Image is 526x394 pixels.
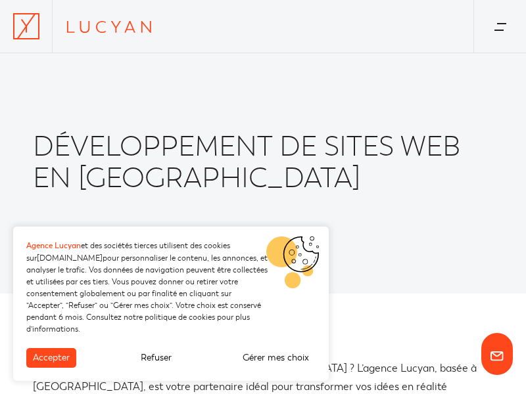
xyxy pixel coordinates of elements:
aside: Bannière de cookies GDPR [13,227,329,381]
button: Gérer mes choix [236,348,316,368]
button: Accepter [26,348,76,368]
p: et des sociétés tierces utilisent des cookies sur pour personnaliser le contenu, les annonces, et... [26,240,270,335]
span: Développement de sites web en [GEOGRAPHIC_DATA] [33,131,493,195]
a: [DOMAIN_NAME] [37,253,103,263]
strong: Agence Lucyan [26,241,81,251]
button: Refuser [134,348,178,368]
